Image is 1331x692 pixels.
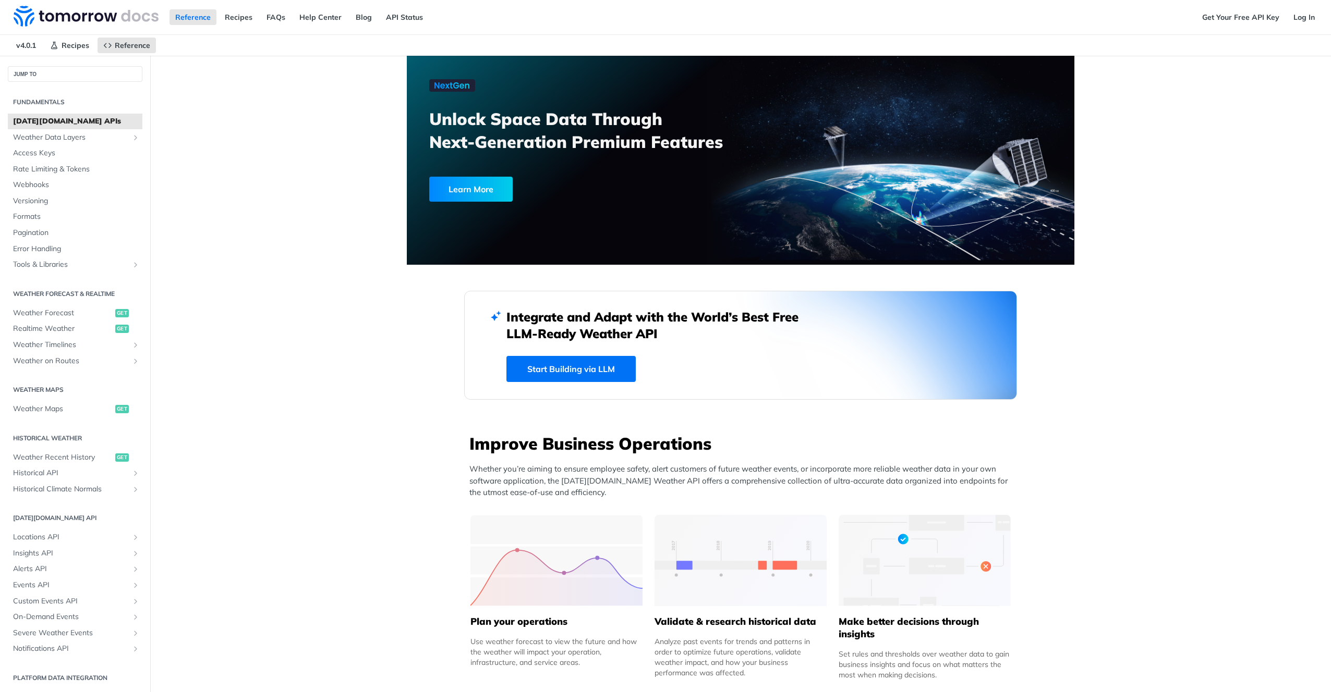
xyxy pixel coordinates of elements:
a: Weather Data LayersShow subpages for Weather Data Layers [8,130,142,145]
span: Recipes [62,41,89,50]
a: Locations APIShow subpages for Locations API [8,529,142,545]
a: API Status [380,9,429,25]
div: Learn More [429,177,513,202]
span: Historical API [13,468,129,478]
span: get [115,453,129,462]
span: Reference [115,41,150,50]
a: Historical APIShow subpages for Historical API [8,465,142,481]
div: Use weather forecast to view the future and how the weather will impact your operation, infrastru... [470,636,643,668]
img: 39565e8-group-4962x.svg [470,515,643,606]
button: Show subpages for Locations API [131,533,140,541]
p: Whether you’re aiming to ensure employee safety, alert customers of future weather events, or inc... [469,463,1017,499]
span: [DATE][DOMAIN_NAME] APIs [13,116,140,127]
span: get [115,325,129,333]
img: Tomorrow.io Weather API Docs [14,6,159,27]
span: Error Handling [13,244,140,254]
a: Reference [98,38,156,53]
a: Weather Mapsget [8,401,142,417]
a: Blog [350,9,378,25]
button: Show subpages for Weather Data Layers [131,133,140,142]
a: FAQs [261,9,291,25]
a: Access Keys [8,145,142,161]
a: Error Handling [8,241,142,257]
span: Notifications API [13,644,129,654]
button: JUMP TO [8,66,142,82]
button: Show subpages for Historical API [131,469,140,477]
a: Weather Forecastget [8,305,142,321]
h2: Integrate and Adapt with the World’s Best Free LLM-Ready Weather API [506,308,814,342]
h5: Validate & research historical data [655,615,827,628]
span: Weather Timelines [13,340,129,350]
span: Historical Climate Normals [13,484,129,495]
button: Show subpages for Historical Climate Normals [131,485,140,493]
a: Weather Recent Historyget [8,450,142,465]
a: On-Demand EventsShow subpages for On-Demand Events [8,609,142,625]
a: Log In [1288,9,1321,25]
button: Show subpages for On-Demand Events [131,613,140,621]
a: Tools & LibrariesShow subpages for Tools & Libraries [8,257,142,273]
a: Events APIShow subpages for Events API [8,577,142,593]
img: a22d113-group-496-32x.svg [839,515,1011,606]
h3: Improve Business Operations [469,432,1017,455]
a: Versioning [8,193,142,209]
span: Weather Recent History [13,452,113,463]
span: Rate Limiting & Tokens [13,164,140,175]
div: Set rules and thresholds over weather data to gain business insights and focus on what matters th... [839,649,1011,680]
button: Show subpages for Insights API [131,549,140,558]
span: Severe Weather Events [13,628,129,638]
button: Show subpages for Weather on Routes [131,357,140,365]
span: Formats [13,212,140,222]
span: Events API [13,580,129,590]
button: Show subpages for Weather Timelines [131,341,140,349]
span: Locations API [13,532,129,542]
a: Severe Weather EventsShow subpages for Severe Weather Events [8,625,142,641]
span: Weather Maps [13,404,113,414]
span: get [115,309,129,317]
span: Versioning [13,196,140,206]
span: Weather Data Layers [13,132,129,143]
span: Custom Events API [13,596,129,607]
button: Show subpages for Custom Events API [131,597,140,605]
a: Learn More [429,177,687,202]
a: Start Building via LLM [506,356,636,382]
span: get [115,405,129,413]
a: Webhooks [8,177,142,193]
h2: Weather Forecast & realtime [8,289,142,299]
a: Insights APIShow subpages for Insights API [8,546,142,561]
a: Pagination [8,225,142,241]
img: NextGen [429,79,475,92]
a: Recipes [219,9,258,25]
span: Pagination [13,228,140,238]
span: On-Demand Events [13,612,129,622]
a: Reference [170,9,216,25]
a: Alerts APIShow subpages for Alerts API [8,561,142,577]
span: Tools & Libraries [13,259,129,270]
span: Webhooks [13,180,140,190]
h5: Make better decisions through insights [839,615,1011,640]
a: Rate Limiting & Tokens [8,162,142,177]
span: Realtime Weather [13,324,113,334]
h2: Fundamentals [8,97,142,107]
h2: Historical Weather [8,434,142,443]
a: Weather on RoutesShow subpages for Weather on Routes [8,353,142,369]
span: Weather Forecast [13,308,113,318]
h2: [DATE][DOMAIN_NAME] API [8,513,142,523]
a: Formats [8,209,142,225]
a: Get Your Free API Key [1196,9,1285,25]
button: Show subpages for Events API [131,581,140,589]
h3: Unlock Space Data Through Next-Generation Premium Features [429,107,752,153]
button: Show subpages for Notifications API [131,645,140,653]
div: Analyze past events for trends and patterns in order to optimize future operations, validate weat... [655,636,827,678]
button: Show subpages for Severe Weather Events [131,629,140,637]
h5: Plan your operations [470,615,643,628]
span: v4.0.1 [10,38,42,53]
button: Show subpages for Alerts API [131,565,140,573]
button: Show subpages for Tools & Libraries [131,261,140,269]
a: Recipes [44,38,95,53]
a: Help Center [294,9,347,25]
a: Notifications APIShow subpages for Notifications API [8,641,142,657]
span: Weather on Routes [13,356,129,366]
h2: Weather Maps [8,385,142,394]
span: Access Keys [13,148,140,158]
span: Insights API [13,548,129,559]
